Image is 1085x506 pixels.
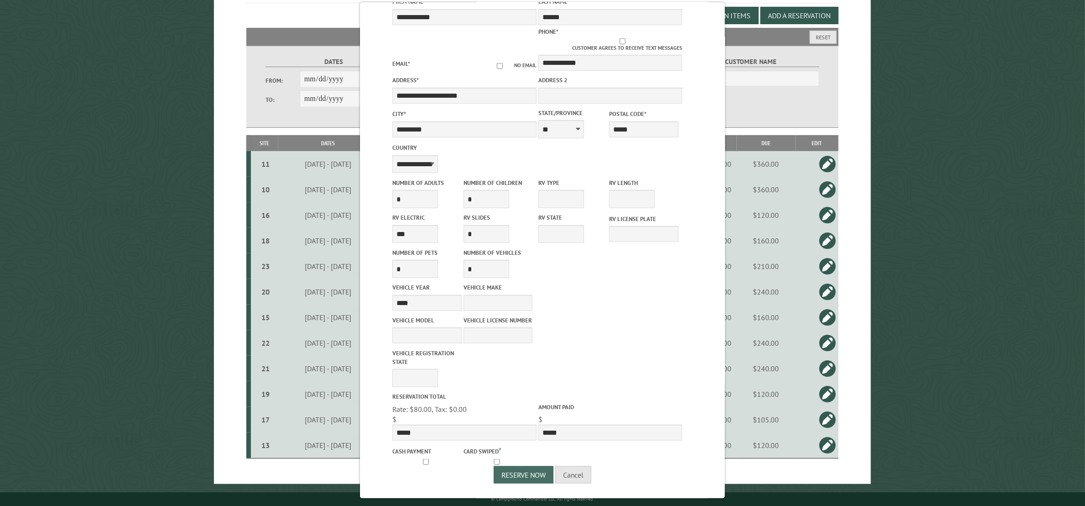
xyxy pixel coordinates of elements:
label: Vehicle Model [392,316,461,325]
label: Customer agrees to receive text messages [538,38,683,52]
label: To: [266,95,300,104]
div: 18 [255,236,276,245]
label: From: [266,76,300,85]
div: 15 [255,313,276,322]
td: $105.00 [737,407,796,432]
div: [DATE] - [DATE] [280,159,377,169]
button: Cancel [555,466,591,484]
label: Number of Vehicles [464,248,532,257]
div: [DATE] - [DATE] [280,287,377,296]
td: $120.00 [737,381,796,407]
input: Customer agrees to receive text messages [563,38,683,44]
label: Postal Code [609,110,678,118]
div: [DATE] - [DATE] [280,313,377,322]
button: Add a Reservation [761,7,839,24]
label: Card swiped [464,446,532,456]
label: RV Type [538,179,607,187]
label: Number of Pets [392,248,461,257]
label: Dates [266,57,402,67]
label: Number of Children [464,179,532,187]
th: Due [737,135,796,151]
div: [DATE] - [DATE] [280,185,377,194]
span: $ [392,415,396,424]
label: Email [392,60,410,68]
div: 19 [255,390,276,399]
span: $ [538,415,542,424]
label: Address [392,76,537,84]
div: 17 [255,415,276,424]
div: [DATE] - [DATE] [280,338,377,348]
label: City [392,110,537,118]
div: [DATE] - [DATE] [280,415,377,424]
div: 21 [255,364,276,373]
td: $210.00 [737,253,796,279]
th: Site [251,135,278,151]
div: [DATE] - [DATE] [280,441,377,450]
td: $360.00 [737,177,796,202]
td: $160.00 [737,305,796,330]
div: [DATE] - [DATE] [280,211,377,220]
td: $120.00 [737,432,796,459]
label: Vehicle Registration state [392,349,461,366]
label: RV Slides [464,213,532,222]
div: [DATE] - [DATE] [280,236,377,245]
button: Reserve Now [494,466,553,484]
div: 16 [255,211,276,220]
label: Country [392,143,537,152]
label: Vehicle Year [392,283,461,292]
div: 22 [255,338,276,348]
label: RV License Plate [609,215,678,223]
label: Address 2 [538,76,683,84]
label: Phone [538,28,558,36]
label: Customer Name [683,57,819,67]
label: Cash payment [392,447,461,456]
td: $120.00 [737,202,796,228]
small: © Campground Commander LLC. All rights reserved. [491,496,594,502]
label: RV Length [609,179,678,187]
div: 10 [255,185,276,194]
a: ? [499,446,501,453]
label: Vehicle Make [464,283,532,292]
div: 11 [255,159,276,169]
label: State/Province [538,109,607,117]
label: Reservation Total [392,392,537,401]
th: Edit [796,135,839,151]
label: No email [485,62,537,69]
div: 23 [255,262,276,271]
th: Dates [278,135,379,151]
div: [DATE] - [DATE] [280,364,377,373]
button: Reset [810,31,837,44]
h2: Filters [246,28,838,45]
td: $240.00 [737,330,796,356]
label: Vehicle License Number [464,316,532,325]
div: [DATE] - [DATE] [280,390,377,399]
label: RV Electric [392,213,461,222]
input: No email [485,63,514,69]
label: Amount paid [538,403,683,411]
div: [DATE] - [DATE] [280,262,377,271]
label: RV State [538,213,607,222]
div: 13 [255,441,276,450]
td: $240.00 [737,279,796,305]
td: $160.00 [737,228,796,253]
label: Number of Adults [392,179,461,187]
td: $240.00 [737,356,796,381]
td: $360.00 [737,151,796,177]
div: 20 [255,287,276,296]
span: Rate: $80.00, Tax: $0.00 [392,405,467,414]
